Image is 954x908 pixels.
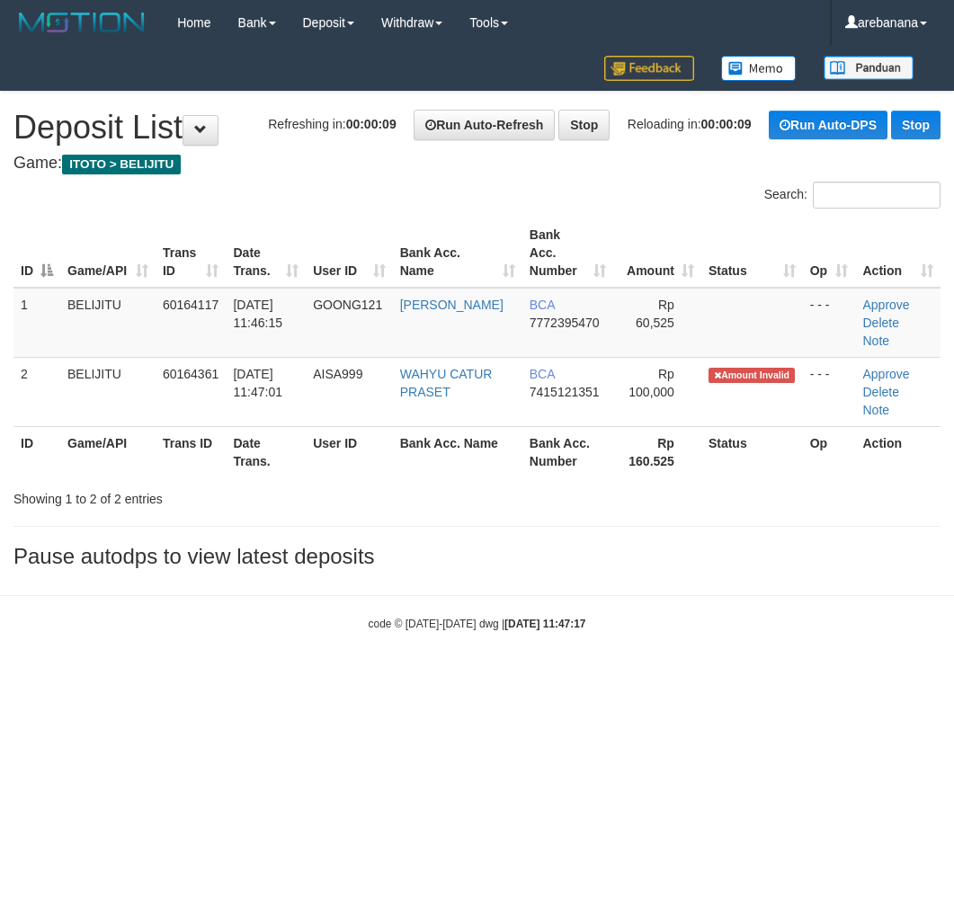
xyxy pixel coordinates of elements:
[60,218,156,288] th: Game/API: activate to sort column ascending
[13,545,941,568] h3: Pause autodps to view latest deposits
[701,218,803,288] th: Status: activate to sort column ascending
[803,426,856,477] th: Op
[721,56,797,81] img: Button%20Memo.svg
[13,483,384,508] div: Showing 1 to 2 of 2 entries
[393,426,522,477] th: Bank Acc. Name
[414,110,555,140] a: Run Auto-Refresh
[504,618,585,630] strong: [DATE] 11:47:17
[226,426,306,477] th: Date Trans.
[636,298,674,330] span: Rp 60,525
[268,117,396,131] span: Refreshing in:
[764,182,941,209] label: Search:
[855,218,941,288] th: Action: activate to sort column ascending
[13,357,60,426] td: 2
[60,288,156,358] td: BELIJITU
[862,298,909,312] a: Approve
[233,367,282,399] span: [DATE] 11:47:01
[60,357,156,426] td: BELIJITU
[824,56,914,80] img: panduan.png
[855,426,941,477] th: Action
[522,218,613,288] th: Bank Acc. Number: activate to sort column ascending
[400,367,493,399] a: WAHYU CATUR PRASET
[306,218,393,288] th: User ID: activate to sort column ascending
[13,288,60,358] td: 1
[163,298,218,312] span: 60164117
[13,110,941,146] h1: Deposit List
[62,155,181,174] span: ITOTO > BELIJITU
[891,111,941,139] a: Stop
[233,298,282,330] span: [DATE] 11:46:15
[604,56,694,81] img: Feedback.jpg
[613,426,701,477] th: Rp 160.525
[13,218,60,288] th: ID: activate to sort column descending
[522,426,613,477] th: Bank Acc. Number
[769,111,887,139] a: Run Auto-DPS
[13,9,150,36] img: MOTION_logo.png
[628,117,752,131] span: Reloading in:
[13,155,941,173] h4: Game:
[862,385,898,399] a: Delete
[60,426,156,477] th: Game/API
[306,426,393,477] th: User ID
[709,368,795,383] span: Amount is not matched
[156,218,227,288] th: Trans ID: activate to sort column ascending
[701,426,803,477] th: Status
[313,298,382,312] span: GOONG121
[226,218,306,288] th: Date Trans.: activate to sort column ascending
[613,218,701,288] th: Amount: activate to sort column ascending
[163,367,218,381] span: 60164361
[369,618,586,630] small: code © [DATE]-[DATE] dwg |
[13,426,60,477] th: ID
[530,316,600,330] span: Copy 7772395470 to clipboard
[530,298,555,312] span: BCA
[530,385,600,399] span: Copy 7415121351 to clipboard
[803,357,856,426] td: - - -
[629,367,674,399] span: Rp 100,000
[156,426,227,477] th: Trans ID
[813,182,941,209] input: Search:
[400,298,504,312] a: [PERSON_NAME]
[701,117,752,131] strong: 00:00:09
[803,288,856,358] td: - - -
[530,367,555,381] span: BCA
[862,367,909,381] a: Approve
[862,316,898,330] a: Delete
[393,218,522,288] th: Bank Acc. Name: activate to sort column ascending
[558,110,610,140] a: Stop
[862,334,889,348] a: Note
[346,117,397,131] strong: 00:00:09
[862,403,889,417] a: Note
[803,218,856,288] th: Op: activate to sort column ascending
[313,367,362,381] span: AISA999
